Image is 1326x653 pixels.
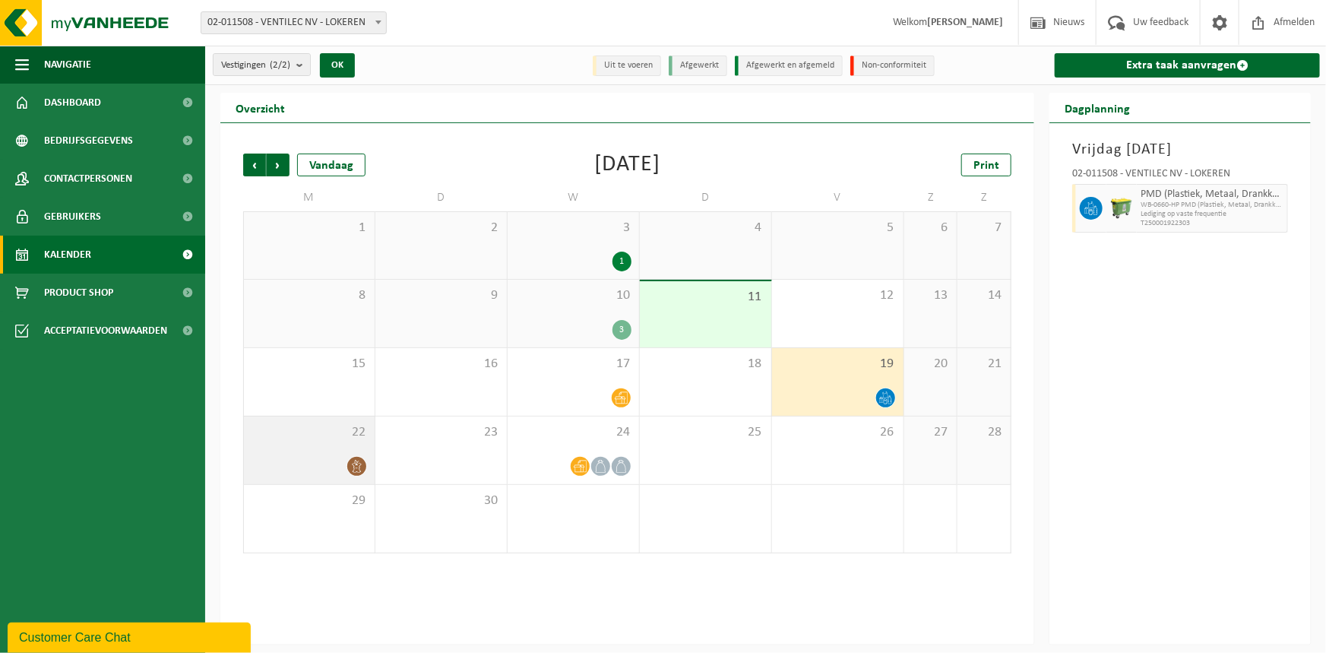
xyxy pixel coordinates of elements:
span: PMD (Plastiek, Metaal, Drankkartons) (bedrijven) [1141,189,1283,201]
span: 16 [383,356,499,372]
span: 10 [515,287,631,304]
div: 3 [612,320,631,340]
span: 20 [912,356,950,372]
count: (2/2) [270,60,290,70]
span: Volgende [267,154,290,176]
span: 18 [647,356,764,372]
span: Vorige [243,154,266,176]
span: Bedrijfsgegevens [44,122,133,160]
iframe: chat widget [8,620,254,653]
span: 9 [383,287,499,304]
span: Vestigingen [221,54,290,77]
span: 6 [912,220,950,236]
span: 28 [965,424,1003,441]
button: Vestigingen(2/2) [213,53,311,76]
li: Afgewerkt [669,55,727,76]
span: Kalender [44,236,91,274]
span: 23 [383,424,499,441]
span: 25 [647,424,764,441]
span: 22 [252,424,367,441]
span: 15 [252,356,367,372]
span: 17 [515,356,631,372]
span: 4 [647,220,764,236]
div: [DATE] [594,154,660,176]
span: Dashboard [44,84,101,122]
img: WB-0660-HPE-GN-50 [1110,197,1133,220]
span: Gebruikers [44,198,101,236]
span: 02-011508 - VENTILEC NV - LOKEREN [201,11,387,34]
span: 26 [780,424,896,441]
div: 02-011508 - VENTILEC NV - LOKEREN [1072,169,1288,184]
span: 27 [912,424,950,441]
span: 5 [780,220,896,236]
span: 2 [383,220,499,236]
div: Vandaag [297,154,366,176]
span: 7 [965,220,1003,236]
td: W [508,184,640,211]
span: 29 [252,493,367,509]
div: 1 [612,252,631,271]
span: 02-011508 - VENTILEC NV - LOKEREN [201,12,386,33]
span: 8 [252,287,367,304]
h2: Overzicht [220,93,300,122]
span: Contactpersonen [44,160,132,198]
span: 24 [515,424,631,441]
td: D [640,184,772,211]
h2: Dagplanning [1049,93,1145,122]
a: Print [961,154,1011,176]
span: Product Shop [44,274,113,312]
td: M [243,184,375,211]
h3: Vrijdag [DATE] [1072,138,1288,161]
td: Z [904,184,958,211]
span: 19 [780,356,896,372]
span: WB-0660-HP PMD (Plastiek, Metaal, Drankkartons) (bedrijven) [1141,201,1283,210]
a: Extra taak aanvragen [1055,53,1320,78]
span: Acceptatievoorwaarden [44,312,167,350]
span: Lediging op vaste frequentie [1141,210,1283,219]
li: Non-conformiteit [850,55,935,76]
span: 11 [647,289,764,306]
td: V [772,184,904,211]
span: 12 [780,287,896,304]
span: Navigatie [44,46,91,84]
span: 21 [965,356,1003,372]
span: Print [973,160,999,172]
span: 14 [965,287,1003,304]
td: D [375,184,508,211]
span: T250001922303 [1141,219,1283,228]
strong: [PERSON_NAME] [927,17,1003,28]
li: Uit te voeren [593,55,661,76]
li: Afgewerkt en afgemeld [735,55,843,76]
td: Z [957,184,1011,211]
span: 3 [515,220,631,236]
button: OK [320,53,355,78]
span: 1 [252,220,367,236]
span: 13 [912,287,950,304]
span: 30 [383,493,499,509]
